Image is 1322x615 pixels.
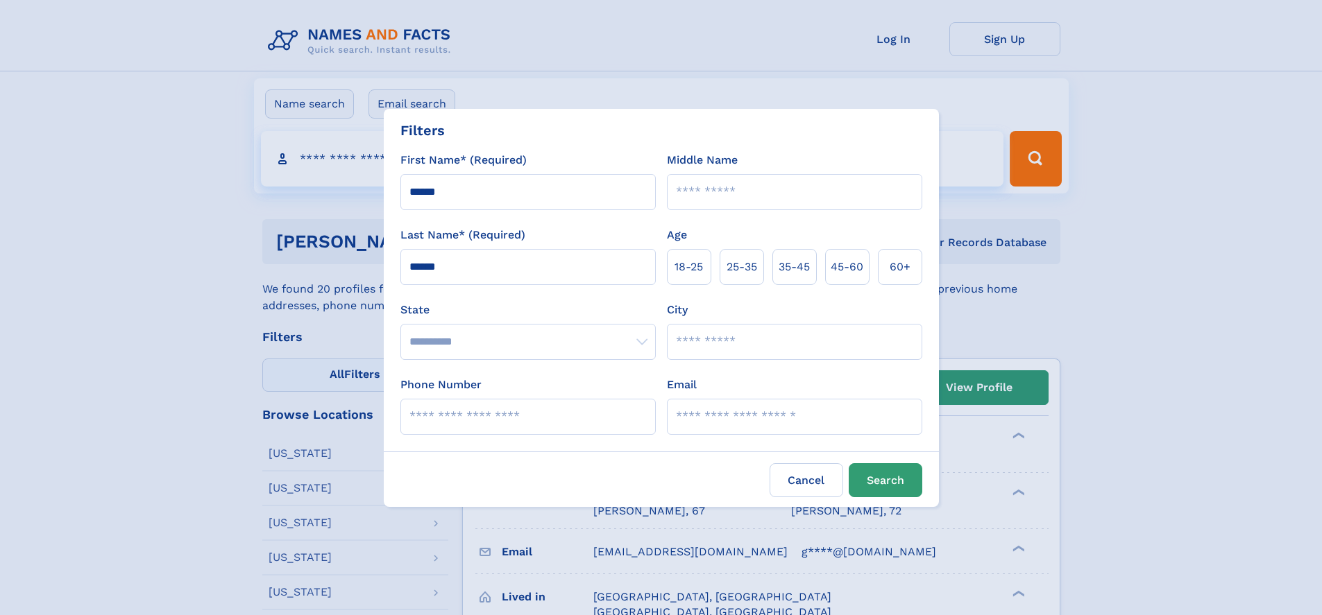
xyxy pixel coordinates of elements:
label: Cancel [770,463,843,497]
div: Filters [400,120,445,141]
label: Middle Name [667,152,738,168]
span: 60+ [890,259,910,275]
span: 25‑35 [727,259,757,275]
label: Last Name* (Required) [400,227,525,243]
label: State [400,302,656,318]
button: Search [849,463,922,497]
label: Phone Number [400,376,482,393]
span: 45‑60 [831,259,863,275]
label: First Name* (Required) [400,152,527,168]
label: Email [667,376,697,393]
span: 35‑45 [779,259,810,275]
label: Age [667,227,687,243]
span: 18‑25 [675,259,703,275]
label: City [667,302,688,318]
